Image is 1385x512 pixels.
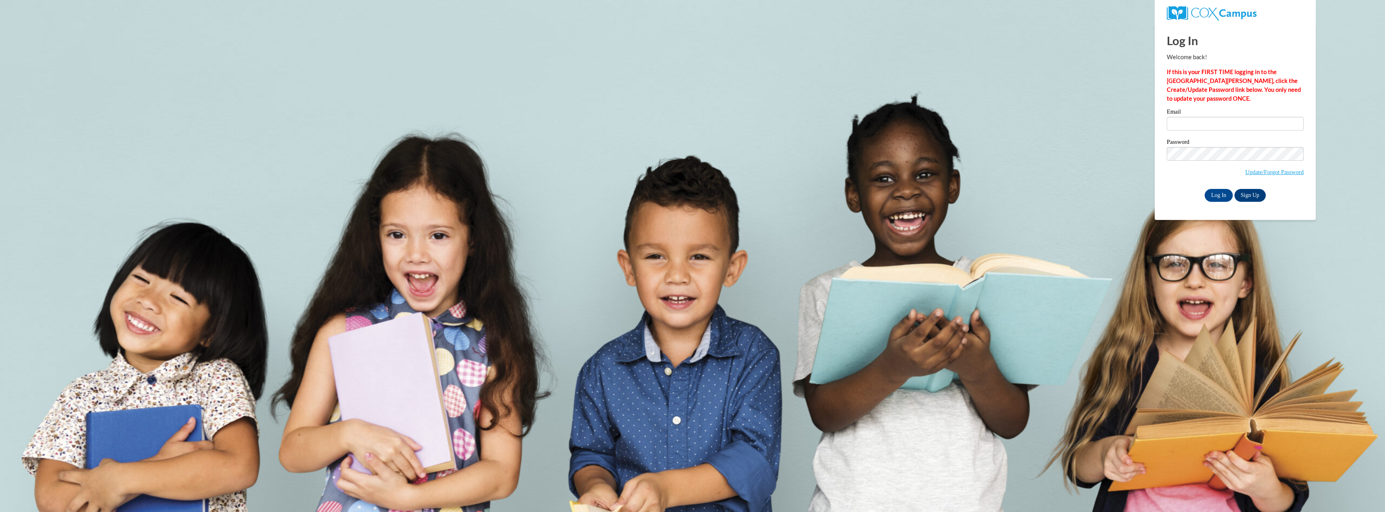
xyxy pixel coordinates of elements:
input: Log In [1205,189,1233,202]
a: Sign Up [1234,189,1266,202]
label: Email [1167,109,1304,117]
a: Update/Forgot Password [1245,169,1304,175]
p: Welcome back! [1167,53,1304,62]
img: COX Campus [1167,6,1257,21]
label: Password [1167,139,1304,147]
a: COX Campus [1167,9,1257,16]
h1: Log In [1167,32,1304,49]
strong: If this is your FIRST TIME logging in to the [GEOGRAPHIC_DATA][PERSON_NAME], click the Create/Upd... [1167,68,1301,102]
